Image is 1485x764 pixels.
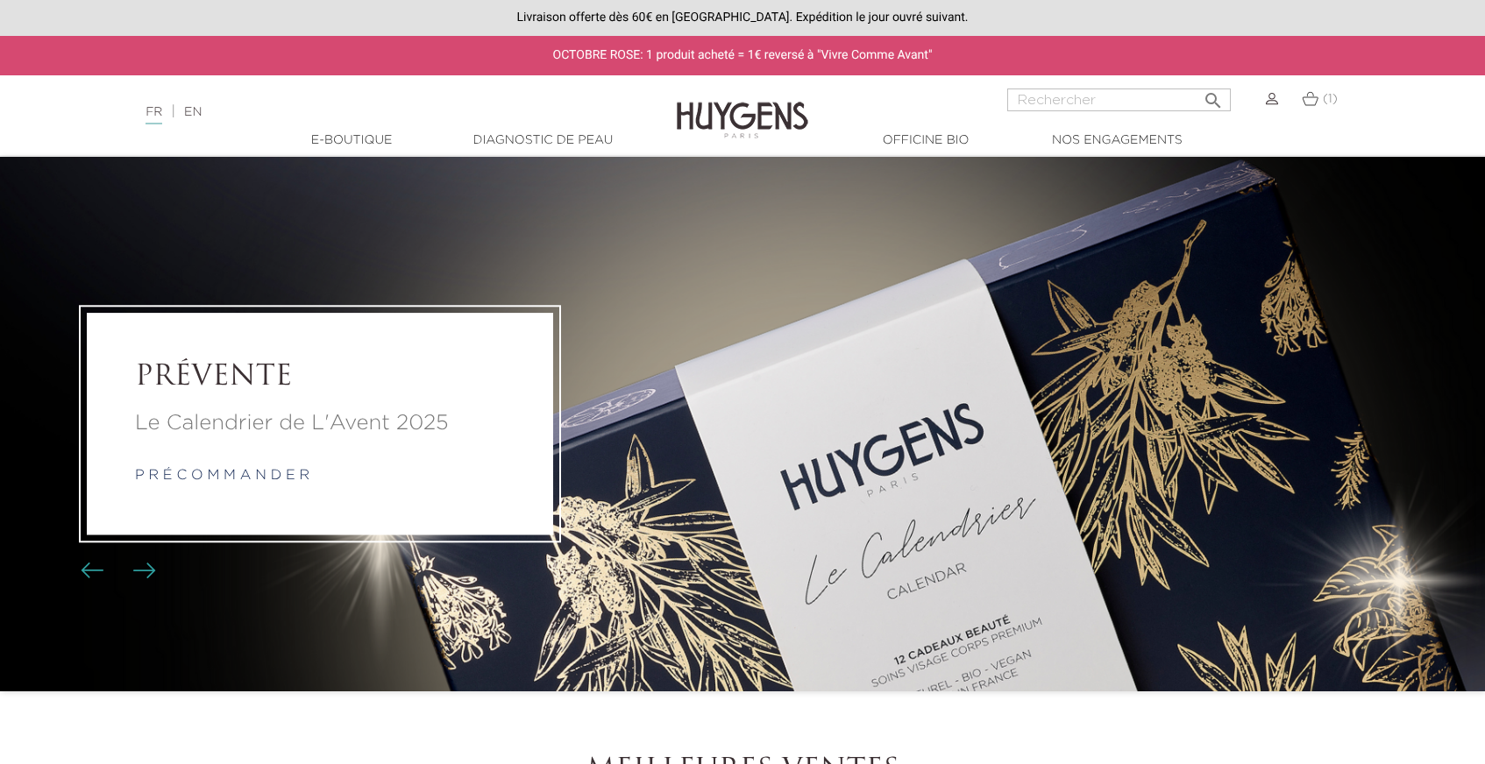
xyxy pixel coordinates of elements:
[137,102,606,123] div: |
[1323,93,1338,105] span: (1)
[1197,83,1229,107] button: 
[1203,85,1224,106] i: 
[184,106,202,118] a: EN
[838,131,1013,150] a: Officine Bio
[135,408,505,440] a: Le Calendrier de L'Avent 2025
[146,106,162,124] a: FR
[1302,92,1338,106] a: (1)
[455,131,630,150] a: Diagnostic de peau
[135,361,505,394] a: PRÉVENTE
[135,470,309,484] a: p r é c o m m a n d e r
[264,131,439,150] a: E-Boutique
[88,558,145,584] div: Boutons du carrousel
[677,74,808,141] img: Huygens
[1007,88,1231,111] input: Rechercher
[1029,131,1204,150] a: Nos engagements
